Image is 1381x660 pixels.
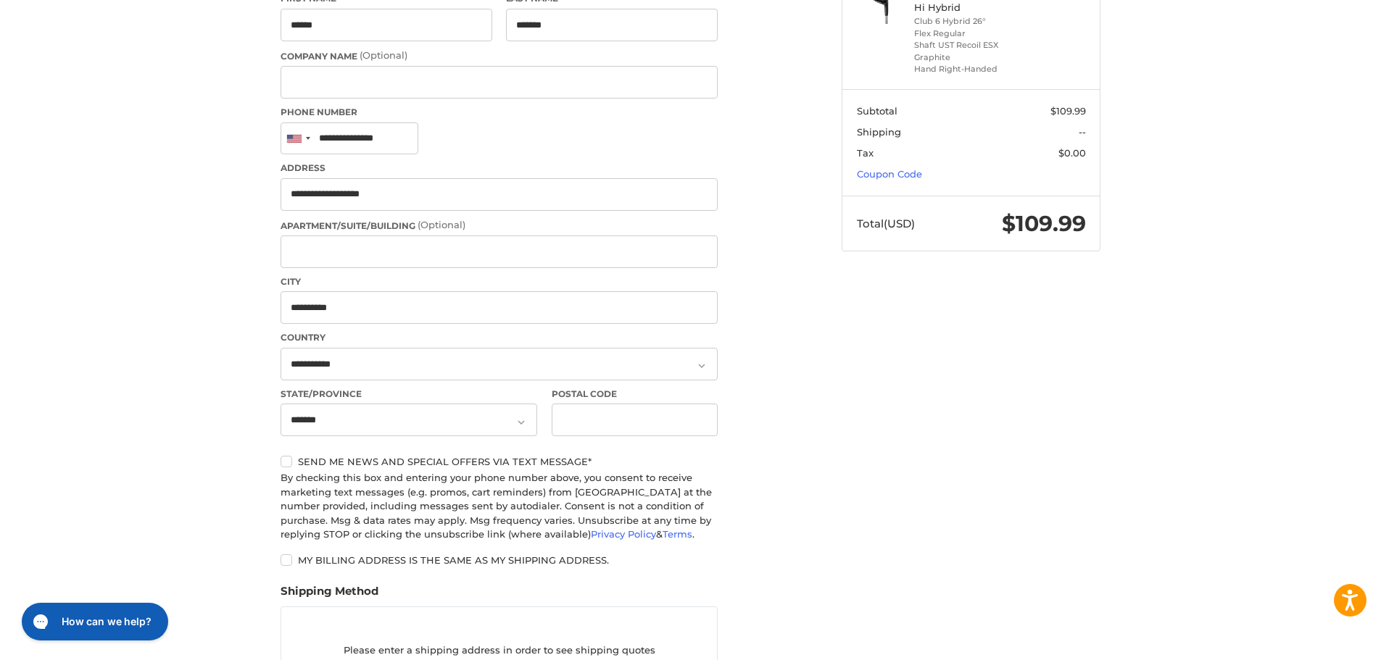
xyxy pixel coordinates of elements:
span: Tax [857,147,874,159]
div: By checking this box and entering your phone number above, you consent to receive marketing text ... [281,471,718,542]
a: Privacy Policy [591,528,656,540]
label: Country [281,331,718,344]
label: Company Name [281,49,718,63]
label: City [281,275,718,288]
label: Postal Code [552,388,718,401]
a: Terms [663,528,692,540]
label: Address [281,162,718,175]
small: (Optional) [418,219,465,230]
li: Club 6 Hybrid 26° [914,15,1025,28]
iframe: Google Customer Reviews [1261,621,1381,660]
span: Shipping [857,126,901,138]
li: Hand Right-Handed [914,63,1025,75]
legend: Shipping Method [281,583,378,606]
label: My billing address is the same as my shipping address. [281,554,718,566]
a: Coupon Code [857,168,922,180]
label: Send me news and special offers via text message* [281,456,718,467]
small: (Optional) [360,49,407,61]
span: $109.99 [1050,105,1086,117]
span: -- [1079,126,1086,138]
span: Total (USD) [857,217,915,230]
li: Shaft UST Recoil ESX Graphite [914,39,1025,63]
span: $109.99 [1002,210,1086,237]
label: Phone Number [281,106,718,119]
span: $0.00 [1058,147,1086,159]
div: United States: +1 [281,123,315,154]
span: Subtotal [857,105,897,117]
label: State/Province [281,388,537,401]
iframe: Gorgias live chat messenger [14,598,173,646]
li: Flex Regular [914,28,1025,40]
label: Apartment/Suite/Building [281,218,718,233]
